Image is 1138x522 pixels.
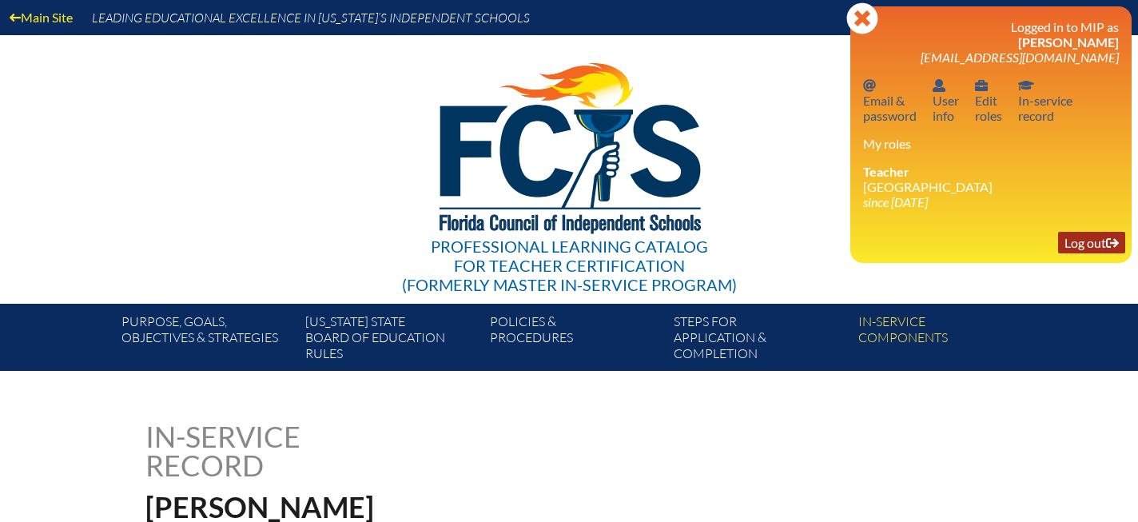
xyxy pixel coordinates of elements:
[1012,74,1079,126] a: In-service recordIn-servicerecord
[852,310,1036,371] a: In-servicecomponents
[863,194,928,209] i: since [DATE]
[863,19,1119,65] h3: Logged in to MIP as
[975,79,988,92] svg: User info
[454,256,685,275] span: for Teacher Certification
[863,164,909,179] span: Teacher
[1058,232,1125,253] a: Log outLog out
[857,74,923,126] a: Email passwordEmail &password
[1018,34,1119,50] span: [PERSON_NAME]
[667,310,851,371] a: Steps forapplication & completion
[863,136,1119,151] h3: My roles
[863,79,876,92] svg: Email password
[115,310,299,371] a: Purpose, goals,objectives & strategies
[846,2,878,34] svg: Close
[3,6,79,28] a: Main Site
[483,310,667,371] a: Policies &Procedures
[863,164,1119,209] li: [GEOGRAPHIC_DATA]
[921,50,1119,65] span: [EMAIL_ADDRESS][DOMAIN_NAME]
[402,237,737,294] div: Professional Learning Catalog (formerly Master In-service Program)
[933,79,945,92] svg: User info
[969,74,1009,126] a: User infoEditroles
[396,32,743,297] a: Professional Learning Catalog for Teacher Certification(formerly Master In-service Program)
[1106,237,1119,249] svg: Log out
[145,422,468,480] h1: In-service record
[299,310,483,371] a: [US_STATE] StateBoard of Education rules
[1018,79,1034,92] svg: In-service record
[404,35,734,253] img: FCISlogo221.eps
[926,74,965,126] a: User infoUserinfo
